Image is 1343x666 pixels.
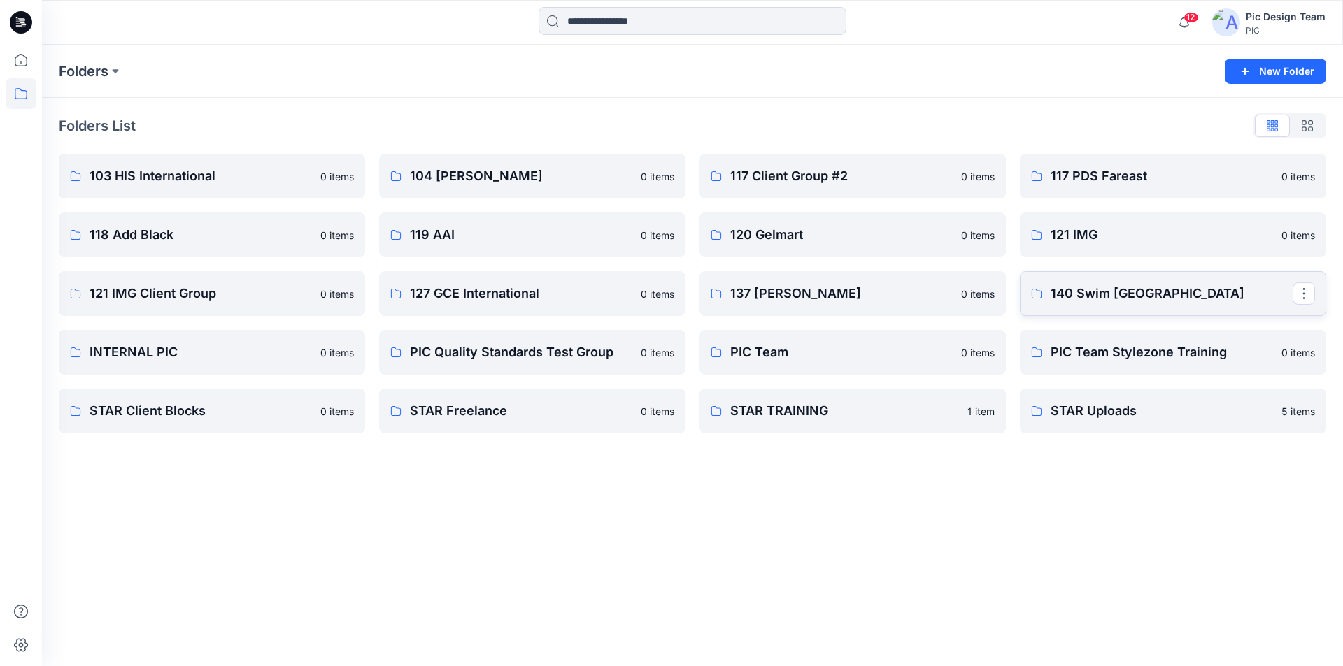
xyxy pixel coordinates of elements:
[320,228,354,242] p: 0 items
[59,271,365,316] a: 121 IMG Client Group0 items
[1281,345,1315,360] p: 0 items
[730,225,953,245] p: 120 Gelmart
[1020,154,1326,198] a: 117 PDS Fareast0 items
[410,166,632,186] p: 104 [PERSON_NAME]
[90,401,312,421] p: STAR Client Blocks
[1246,8,1326,25] div: Pic Design Team
[379,271,685,316] a: 127 GCE International0 items
[1020,330,1326,375] a: PIC Team Stylezone Training0 items
[379,154,685,198] a: 104 [PERSON_NAME]0 items
[59,115,136,136] p: Folders List
[1212,8,1240,36] img: avatar
[410,401,632,421] p: STAR Freelance
[961,169,995,184] p: 0 items
[320,345,354,360] p: 0 items
[699,330,1006,375] a: PIC Team0 items
[1184,12,1199,23] span: 12
[961,287,995,301] p: 0 items
[379,212,685,257] a: 119 AAI0 items
[59,61,108,81] a: Folders
[410,225,632,245] p: 119 AAI
[320,404,354,419] p: 0 items
[59,330,365,375] a: INTERNAL PIC0 items
[90,284,312,303] p: 121 IMG Client Group
[90,225,312,245] p: 118 Add Black
[641,404,674,419] p: 0 items
[730,166,953,186] p: 117 Client Group #2
[59,389,365,433] a: STAR Client Blocks0 items
[1051,401,1273,421] p: STAR Uploads
[641,228,674,242] p: 0 items
[1051,342,1273,362] p: PIC Team Stylezone Training
[379,330,685,375] a: PIC Quality Standards Test Group0 items
[961,345,995,360] p: 0 items
[699,212,1006,257] a: 120 Gelmart0 items
[730,342,953,362] p: PIC Team
[320,169,354,184] p: 0 items
[59,154,365,198] a: 103 HIS International0 items
[410,342,632,362] p: PIC Quality Standards Test Group
[699,271,1006,316] a: 137 [PERSON_NAME]0 items
[1281,169,1315,184] p: 0 items
[1020,212,1326,257] a: 121 IMG0 items
[1051,284,1293,303] p: 140 Swim [GEOGRAPHIC_DATA]
[90,342,312,362] p: INTERNAL PIC
[641,287,674,301] p: 0 items
[1225,59,1326,84] button: New Folder
[730,401,959,421] p: STAR TRAINING
[320,287,354,301] p: 0 items
[961,228,995,242] p: 0 items
[967,404,995,419] p: 1 item
[379,389,685,433] a: STAR Freelance0 items
[59,212,365,257] a: 118 Add Black0 items
[1020,389,1326,433] a: STAR Uploads5 items
[1051,225,1273,245] p: 121 IMG
[410,284,632,303] p: 127 GCE International
[1051,166,1273,186] p: 117 PDS Fareast
[1246,25,1326,36] div: PIC
[1281,228,1315,242] p: 0 items
[730,284,953,303] p: 137 [PERSON_NAME]
[641,345,674,360] p: 0 items
[699,389,1006,433] a: STAR TRAINING1 item
[1281,404,1315,419] p: 5 items
[641,169,674,184] p: 0 items
[699,154,1006,198] a: 117 Client Group #20 items
[1020,271,1326,316] a: 140 Swim [GEOGRAPHIC_DATA]
[90,166,312,186] p: 103 HIS International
